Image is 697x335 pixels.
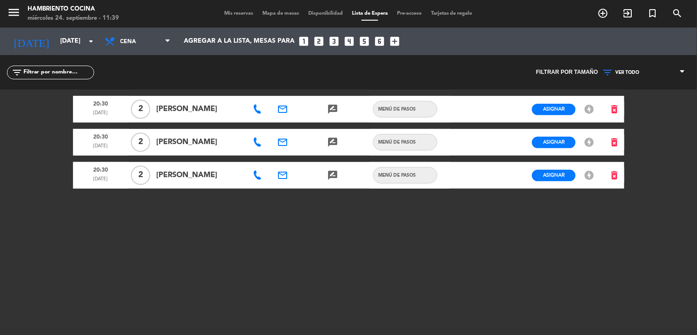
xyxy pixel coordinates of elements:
[605,101,624,117] button: delete_forever
[28,5,119,14] div: Hambriento Cocina
[543,106,565,112] span: Asignar
[7,6,21,22] button: menu
[609,170,620,181] i: delete_forever
[536,68,598,77] span: Filtrar por tamaño
[278,170,289,181] i: email
[327,104,338,115] i: rate_review
[156,169,242,181] span: [PERSON_NAME]
[374,139,420,146] span: MENÚ DE PASOS
[426,11,477,16] span: Tarjetas de regalo
[609,137,620,148] i: delete_forever
[605,134,624,151] button: delete_forever
[584,170,595,181] i: offline_bolt
[616,70,640,75] span: VER TODO
[328,35,340,47] i: looks_3
[298,35,310,47] i: looks_one
[23,67,94,78] input: Filtrar por nombre...
[76,131,125,143] span: 20:30
[543,139,565,145] span: Asignar
[184,38,295,45] span: Agregar a la lista, mesas para
[327,170,338,181] i: rate_review
[374,172,420,179] span: MENÚ DE PASOS
[120,33,164,50] span: Cena
[584,104,595,115] i: offline_bolt
[131,100,150,119] span: 2
[374,35,385,47] i: looks_6
[581,136,597,148] button: offline_bolt
[258,11,304,16] span: Mapa de mesas
[327,137,338,148] i: rate_review
[7,6,21,19] i: menu
[11,67,23,78] i: filter_list
[278,137,289,148] i: email
[532,104,576,115] button: Asignar
[278,104,289,115] i: email
[343,35,355,47] i: looks_4
[131,166,150,185] span: 2
[304,11,347,16] span: Disponibilidad
[672,8,683,19] i: search
[76,175,125,187] span: [DATE]
[76,164,125,176] span: 20:30
[85,36,96,47] i: arrow_drop_down
[532,137,576,148] button: Asignar
[647,8,658,19] i: turned_in_not
[581,103,597,115] button: offline_bolt
[76,109,125,121] span: [DATE]
[605,167,624,184] button: delete_forever
[156,103,242,115] span: [PERSON_NAME]
[313,35,325,47] i: looks_two
[543,172,565,179] span: Asignar
[623,8,634,19] i: exit_to_app
[131,133,150,152] span: 2
[581,169,597,181] button: offline_bolt
[584,137,595,148] i: offline_bolt
[220,11,258,16] span: Mis reservas
[7,31,56,51] i: [DATE]
[358,35,370,47] i: looks_5
[532,170,576,181] button: Asignar
[392,11,426,16] span: Pre-acceso
[156,136,242,148] span: [PERSON_NAME]
[598,8,609,19] i: add_circle_outline
[28,14,119,23] div: miércoles 24. septiembre - 11:39
[389,35,401,47] i: add_box
[347,11,392,16] span: Lista de Espera
[374,106,420,113] span: MENÚ DE PASOS
[76,142,125,154] span: [DATE]
[609,104,620,115] i: delete_forever
[76,98,125,110] span: 20:30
